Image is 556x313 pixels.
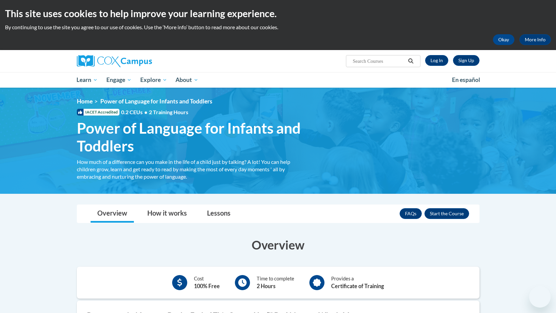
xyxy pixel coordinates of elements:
b: 2 Hours [257,283,275,289]
span: About [175,76,198,84]
img: Cox Campus [77,55,152,67]
span: Learn [77,76,98,84]
a: Home [77,98,93,105]
div: How much of a difference can you make in the life of a child just by talking? A lot! You can help... [77,158,308,180]
div: Main menu [67,72,490,88]
a: Engage [102,72,136,88]
span: IACET Accredited [77,109,119,116]
a: Register [453,55,479,66]
button: Enroll [424,208,469,219]
a: En español [448,73,485,87]
a: Explore [136,72,171,88]
a: FAQs [400,208,422,219]
div: Provides a [331,275,384,290]
span: 2 Training Hours [149,109,188,115]
a: How it works [141,205,194,223]
div: Time to complete [257,275,294,290]
span: En español [452,76,480,83]
iframe: Button to launch messaging window [529,286,551,308]
a: About [171,72,203,88]
button: Search [406,57,416,65]
span: 0.2 CEUs [121,108,188,116]
a: Overview [91,205,134,223]
b: 100% Free [194,283,220,289]
span: Engage [106,76,132,84]
a: Log In [425,55,448,66]
a: Learn [72,72,102,88]
div: Cost [194,275,220,290]
span: Power of Language for Infants and Toddlers [77,119,308,155]
a: Cox Campus [77,55,204,67]
a: More Info [519,34,551,45]
button: Okay [493,34,514,45]
h2: This site uses cookies to help improve your learning experience. [5,7,551,20]
p: By continuing to use the site you agree to our use of cookies. Use the ‘More info’ button to read... [5,24,551,31]
span: Explore [140,76,167,84]
input: Search Courses [352,57,406,65]
span: Power of Language for Infants and Toddlers [100,98,212,105]
h3: Overview [77,236,479,253]
a: Lessons [200,205,237,223]
span: • [144,109,147,115]
b: Certificate of Training [331,283,384,289]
